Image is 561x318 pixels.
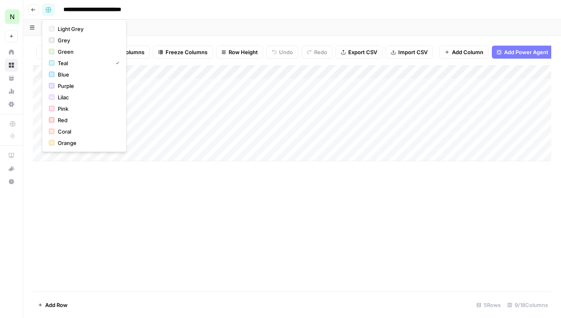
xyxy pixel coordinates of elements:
[153,46,213,59] button: Freeze Columns
[10,12,15,22] span: N
[398,48,428,56] span: Import CSV
[229,48,258,56] span: Row Height
[5,175,18,188] button: Help + Support
[58,116,116,124] span: Red
[504,48,548,56] span: Add Power Agent
[33,298,72,311] button: Add Row
[279,48,293,56] span: Undo
[5,7,18,27] button: Workspace: North.Cloud
[439,46,489,59] button: Add Column
[41,48,55,56] span: Filter
[41,20,92,36] a: Sheet 1
[301,46,332,59] button: Redo
[473,298,504,311] div: 5 Rows
[5,149,18,162] a: AirOps Academy
[58,127,116,136] span: Coral
[36,46,67,59] button: Filter
[58,139,116,147] span: Orange
[504,298,551,311] div: 9/18 Columns
[452,48,483,56] span: Add Column
[58,59,109,67] span: Teal
[5,162,17,175] div: What's new?
[314,48,327,56] span: Redo
[58,48,116,56] span: Green
[58,82,116,90] span: Purple
[386,46,433,59] button: Import CSV
[5,72,18,85] a: Your Data
[5,85,18,98] a: Usage
[5,98,18,111] a: Settings
[216,46,263,59] button: Row Height
[5,59,18,72] a: Browse
[5,46,18,59] a: Home
[336,46,382,59] button: Export CSV
[266,46,298,59] button: Undo
[58,105,116,113] span: Pink
[492,46,553,59] button: Add Power Agent
[58,70,116,79] span: Blue
[5,162,18,175] button: What's new?
[58,93,116,101] span: Lilac
[166,48,207,56] span: Freeze Columns
[58,25,116,33] span: Light Grey
[115,48,144,56] span: 18 Columns
[45,301,68,309] span: Add Row
[58,36,116,44] span: Grey
[348,48,377,56] span: Export CSV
